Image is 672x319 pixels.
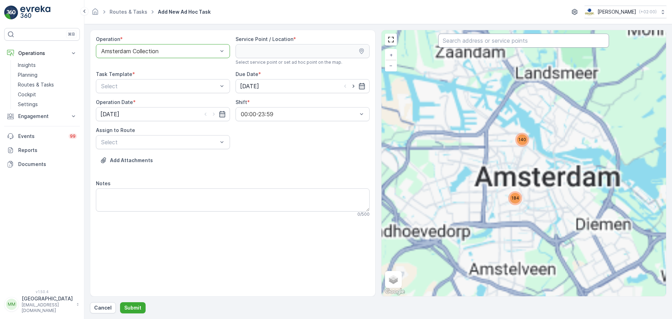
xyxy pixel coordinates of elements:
[584,6,666,18] button: [PERSON_NAME](+02:00)
[4,143,80,157] a: Reports
[390,52,393,58] span: +
[389,62,393,68] span: −
[15,90,80,99] a: Cockpit
[386,272,401,287] a: Layers
[96,71,132,77] label: Task Template
[4,109,80,123] button: Engagement
[68,32,75,37] p: ⌘B
[4,295,80,313] button: MM[GEOGRAPHIC_DATA][EMAIL_ADDRESS][DOMAIN_NAME]
[110,157,153,164] p: Add Attachments
[438,34,609,48] input: Search address or service points
[584,8,595,16] img: basis-logo_rgb2x.png
[22,295,73,302] p: [GEOGRAPHIC_DATA]
[22,302,73,313] p: [EMAIL_ADDRESS][DOMAIN_NAME]
[236,60,342,65] span: Select service point or set ad hoc point on the map.
[120,302,146,313] button: Submit
[91,11,99,16] a: Homepage
[236,99,247,105] label: Shift
[96,180,111,186] label: Notes
[597,8,636,15] p: [PERSON_NAME]
[96,99,133,105] label: Operation Date
[96,107,230,121] input: dd/mm/yyyy
[386,34,396,45] a: View Fullscreen
[4,290,80,294] span: v 1.50.4
[4,157,80,171] a: Documents
[90,302,116,313] button: Cancel
[4,46,80,60] button: Operations
[96,36,120,42] label: Operation
[508,191,522,205] div: 184
[236,36,293,42] label: Service Point / Location
[18,81,54,88] p: Routes & Tasks
[70,133,76,139] p: 99
[96,155,157,166] button: Upload File
[18,161,77,168] p: Documents
[386,50,396,60] a: Zoom In
[6,299,17,310] div: MM
[236,71,258,77] label: Due Date
[101,138,218,146] p: Select
[4,6,18,20] img: logo
[101,82,218,90] p: Select
[386,60,396,71] a: Zoom Out
[515,133,529,147] div: 140
[96,127,135,133] label: Assign to Route
[15,70,80,80] a: Planning
[18,101,38,108] p: Settings
[383,287,406,296] a: Open this area in Google Maps (opens a new window)
[124,304,141,311] p: Submit
[20,6,50,20] img: logo_light-DOdMpM7g.png
[236,79,370,93] input: dd/mm/yyyy
[18,133,64,140] p: Events
[18,62,36,69] p: Insights
[511,195,519,201] span: 184
[156,8,212,15] span: Add New Ad Hoc Task
[18,113,66,120] p: Engagement
[518,137,526,142] span: 140
[357,211,370,217] p: 0 / 500
[94,304,112,311] p: Cancel
[639,9,657,15] p: ( +02:00 )
[383,287,406,296] img: Google
[15,80,80,90] a: Routes & Tasks
[18,91,36,98] p: Cockpit
[18,147,77,154] p: Reports
[15,99,80,109] a: Settings
[18,71,37,78] p: Planning
[15,60,80,70] a: Insights
[18,50,66,57] p: Operations
[110,9,147,15] a: Routes & Tasks
[4,129,80,143] a: Events99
